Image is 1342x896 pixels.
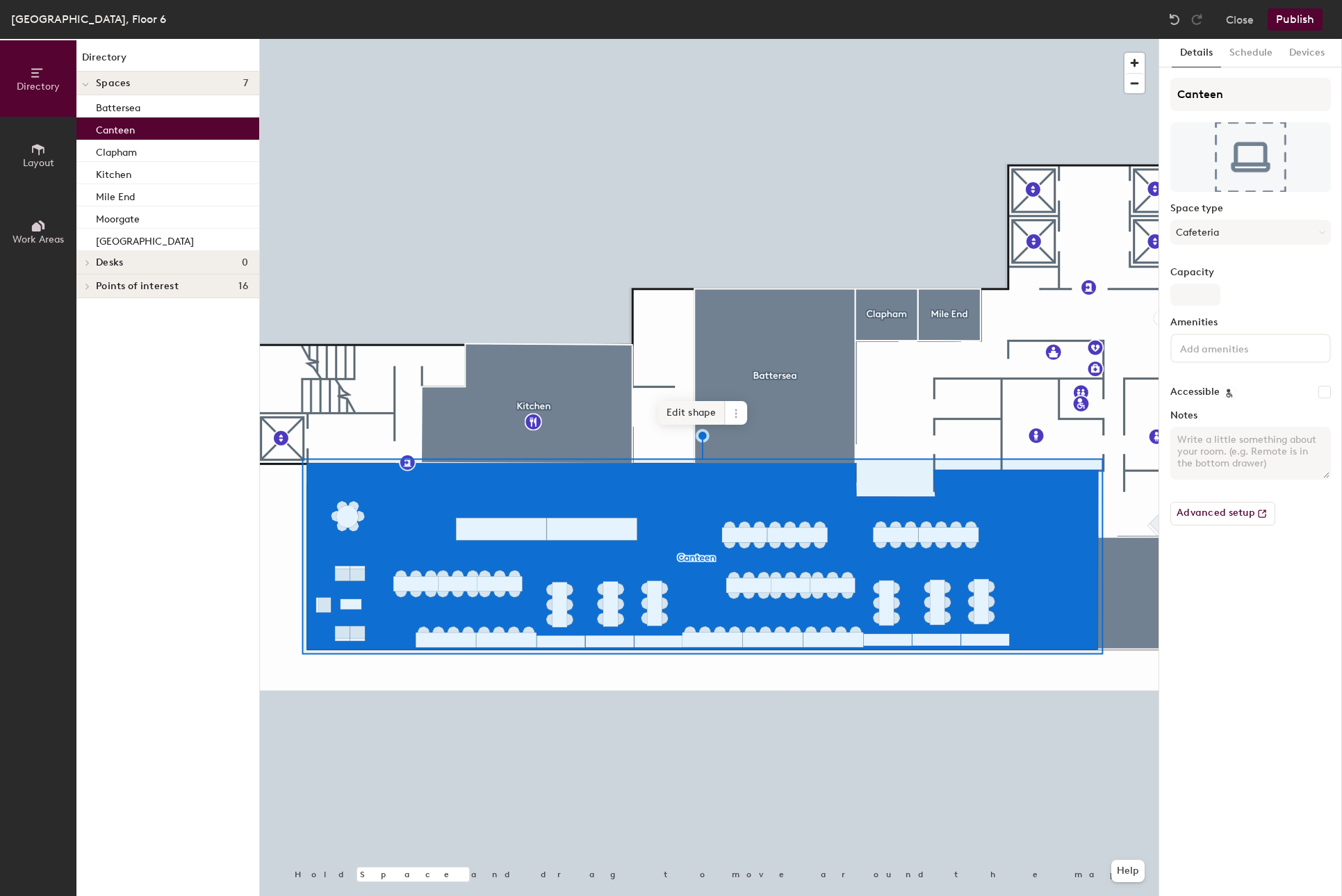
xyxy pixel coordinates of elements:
button: Schedule [1221,39,1281,67]
button: Devices [1281,39,1333,67]
span: Spaces [96,78,131,89]
button: Close [1226,8,1254,31]
button: Advanced setup [1170,502,1275,526]
label: Capacity [1170,267,1331,278]
span: Points of interest [96,281,179,292]
button: Details [1172,39,1221,67]
span: 16 [238,281,248,292]
input: Add amenities [1177,339,1302,356]
button: Cafeteria [1170,220,1331,245]
p: Mile End [96,187,135,203]
label: Accessible [1170,386,1220,398]
img: The space named Canteen [1170,122,1331,192]
span: Layout [23,157,54,169]
span: Edit shape [658,401,725,425]
span: 7 [243,78,248,89]
p: [GEOGRAPHIC_DATA] [96,231,194,247]
button: Publish [1268,8,1323,31]
span: 0 [242,257,248,268]
p: Moorgate [96,209,140,225]
label: Notes [1170,410,1331,421]
span: Desks [96,257,123,268]
span: Directory [17,81,60,92]
img: Undo [1168,13,1181,26]
button: Help [1111,860,1145,882]
p: Battersea [96,98,140,114]
img: Redo [1190,13,1204,26]
p: Kitchen [96,165,131,181]
h1: Directory [76,50,259,72]
label: Amenities [1170,317,1331,328]
label: Space type [1170,203,1331,214]
p: Clapham [96,142,137,158]
div: [GEOGRAPHIC_DATA], Floor 6 [11,10,166,28]
p: Canteen [96,120,135,136]
span: Work Areas [13,234,64,245]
